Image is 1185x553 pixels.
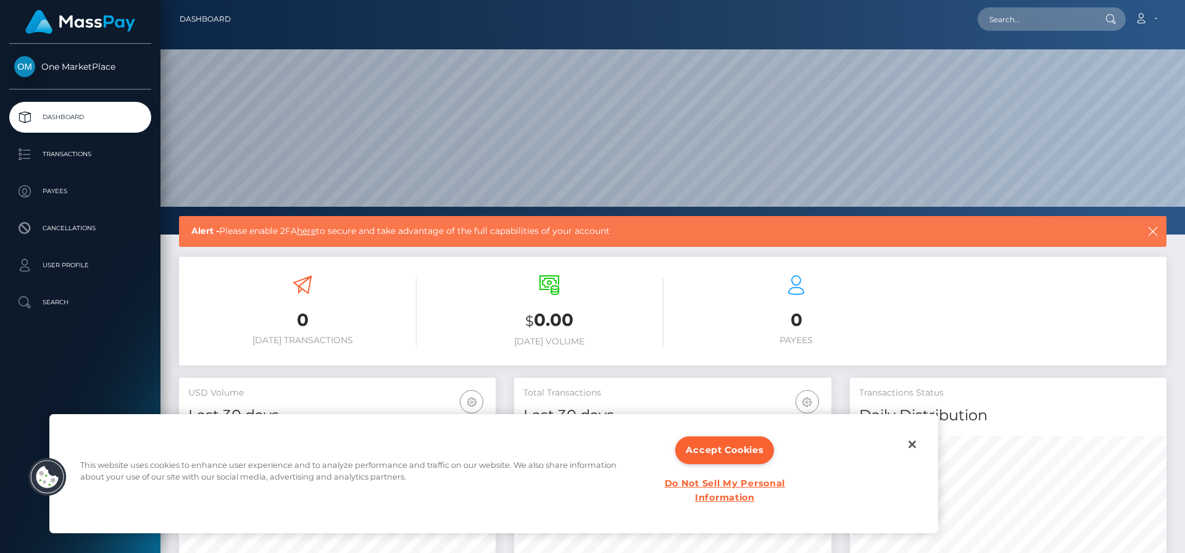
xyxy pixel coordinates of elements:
[180,6,231,32] a: Dashboard
[523,387,821,399] h5: Total Transactions
[9,213,151,244] a: Cancellations
[9,176,151,207] a: Payees
[14,182,146,201] p: Payees
[14,56,35,77] img: One MarketPlace
[9,139,151,170] a: Transactions
[636,470,813,511] button: Do Not Sell My Personal Information
[682,308,910,332] h3: 0
[28,457,67,497] button: Cookies
[49,414,938,533] div: Cookie banner
[191,225,219,236] b: Alert -
[188,387,486,399] h5: USD Volume
[9,287,151,318] a: Search
[859,405,1157,426] h4: Daily Distribution
[525,312,534,330] small: $
[682,335,910,346] h6: Payees
[188,308,417,332] h3: 0
[14,256,146,275] p: User Profile
[9,250,151,281] a: User Profile
[14,293,146,312] p: Search
[523,405,821,426] h4: Last 30 days
[191,225,1048,238] span: Please enable 2FA to secure and take advantage of the full capabilities of your account
[14,108,146,127] p: Dashboard
[435,336,663,347] h6: [DATE] Volume
[188,335,417,346] h6: [DATE] Transactions
[49,414,938,533] div: Privacy
[9,61,151,72] span: One MarketPlace
[899,431,926,458] button: Close
[9,102,151,133] a: Dashboard
[80,459,618,488] div: This website uses cookies to enhance user experience and to analyze performance and traffic on ou...
[14,219,146,238] p: Cancellations
[978,7,1094,31] input: Search...
[14,145,146,164] p: Transactions
[675,436,774,464] button: Accept Cookies
[859,387,1157,399] h5: Transactions Status
[435,308,663,333] h3: 0.00
[297,225,316,236] a: here
[188,405,486,426] h4: Last 30 days
[25,10,135,34] img: MassPay Logo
